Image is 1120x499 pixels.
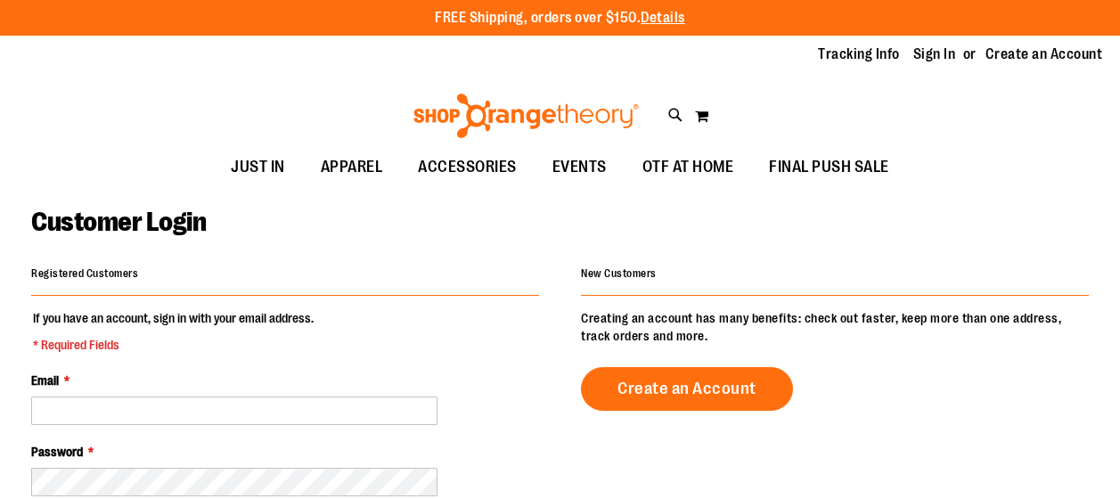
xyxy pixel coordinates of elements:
[552,147,607,187] span: EVENTS
[913,45,956,64] a: Sign In
[581,309,1089,345] p: Creating an account has many benefits: check out faster, keep more than one address, track orders...
[31,445,83,459] span: Password
[617,379,756,398] span: Create an Account
[435,8,685,29] p: FREE Shipping, orders over $150.
[581,267,657,280] strong: New Customers
[31,207,206,237] span: Customer Login
[418,147,517,187] span: ACCESSORIES
[303,147,401,188] a: APPAREL
[641,10,685,26] a: Details
[31,267,138,280] strong: Registered Customers
[625,147,752,188] a: OTF AT HOME
[400,147,535,188] a: ACCESSORIES
[231,147,285,187] span: JUST IN
[33,336,314,354] span: * Required Fields
[581,367,793,411] a: Create an Account
[31,309,315,354] legend: If you have an account, sign in with your email address.
[642,147,734,187] span: OTF AT HOME
[535,147,625,188] a: EVENTS
[769,147,889,187] span: FINAL PUSH SALE
[751,147,907,188] a: FINAL PUSH SALE
[213,147,303,188] a: JUST IN
[31,373,59,388] span: Email
[985,45,1103,64] a: Create an Account
[321,147,383,187] span: APPAREL
[411,94,642,138] img: Shop Orangetheory
[818,45,900,64] a: Tracking Info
